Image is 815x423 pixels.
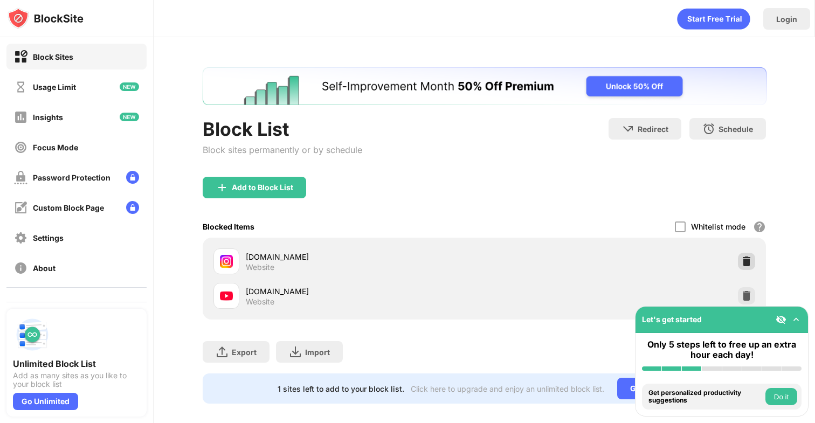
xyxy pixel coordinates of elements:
div: Focus Mode [33,143,78,152]
img: new-icon.svg [120,113,139,121]
iframe: Banner [203,67,766,105]
div: Add as many sites as you like to your block list [13,371,140,389]
img: settings-off.svg [14,231,27,245]
img: blocking-icon.svg [13,301,26,314]
div: Only 5 steps left to free up an extra hour each day! [642,339,802,360]
div: Get personalized productivity suggestions [648,389,763,405]
div: Website [246,297,274,307]
div: 1 sites left to add to your block list. [278,384,404,393]
img: favicons [220,289,233,302]
div: Export [232,348,257,357]
img: insights-off.svg [14,110,27,124]
div: Import [305,348,330,357]
div: Website [246,262,274,272]
div: Whitelist mode [691,222,745,231]
div: Go Unlimited [13,393,78,410]
img: customize-block-page-off.svg [14,201,27,214]
div: Add to Block List [232,183,293,192]
div: Blocked Items [203,222,254,231]
div: Click here to upgrade and enjoy an unlimited block list. [411,384,604,393]
img: lock-menu.svg [126,201,139,214]
div: Custom Block Page [33,203,104,212]
img: lock-menu.svg [126,171,139,184]
img: password-protection-off.svg [14,171,27,184]
div: Redirect [638,124,668,134]
div: Password Protection [33,173,110,182]
div: [DOMAIN_NAME] [246,286,485,297]
div: Go Unlimited [617,378,691,399]
div: Settings [33,233,64,242]
img: focus-off.svg [14,141,27,154]
img: about-off.svg [14,261,27,275]
img: time-usage-off.svg [14,80,27,94]
img: eye-not-visible.svg [776,314,786,325]
div: Insights [33,113,63,122]
img: logo-blocksite.svg [8,8,84,29]
img: push-block-list.svg [13,315,52,354]
img: new-icon.svg [120,82,139,91]
img: favicons [220,255,233,268]
div: Let's get started [642,315,702,324]
div: Block Sites [33,52,73,61]
div: Block sites permanently or by schedule [203,144,362,155]
div: [DOMAIN_NAME] [246,251,485,262]
button: Do it [765,388,797,405]
div: Usage Limit [33,82,76,92]
div: Block List [203,118,362,140]
div: animation [677,8,750,30]
div: Unlimited Block List [13,358,140,369]
div: About [33,263,56,273]
div: Login [776,15,797,24]
div: Schedule [719,124,753,134]
img: block-on.svg [14,50,27,64]
img: omni-setup-toggle.svg [791,314,802,325]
